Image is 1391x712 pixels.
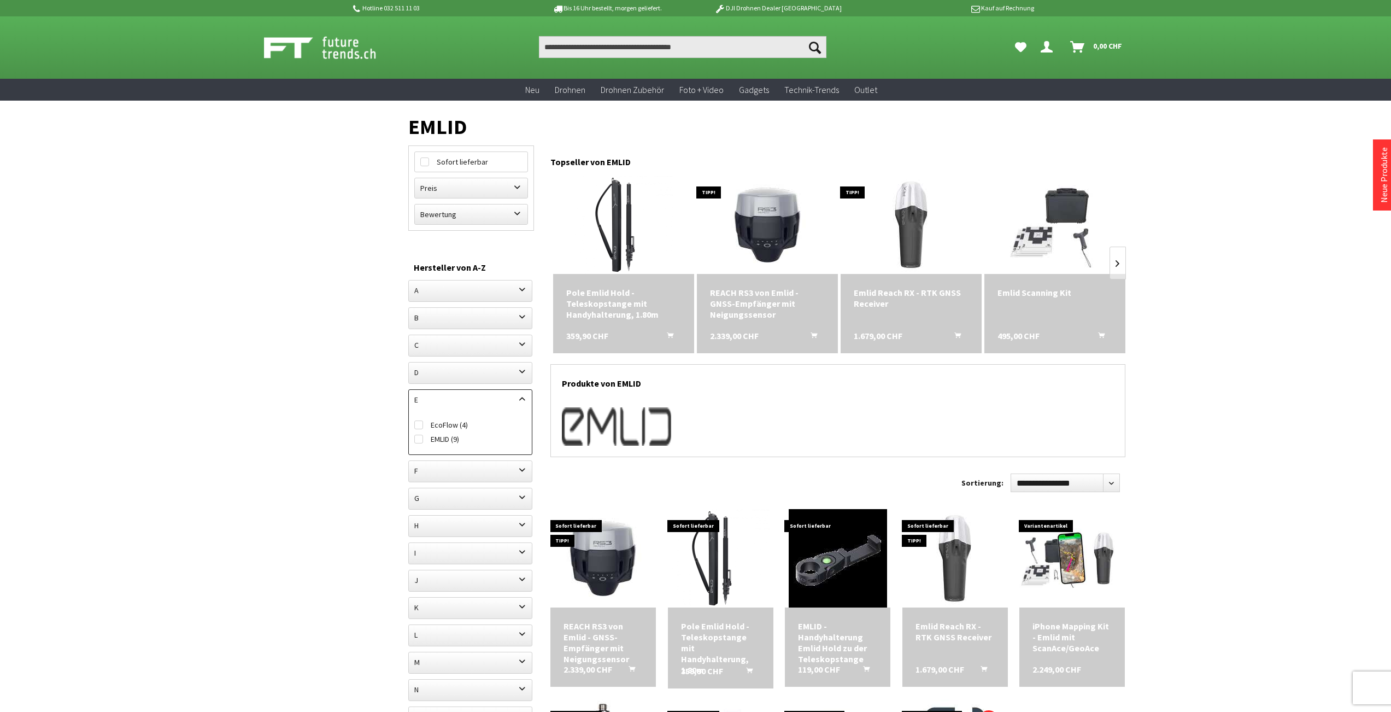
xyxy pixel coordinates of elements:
[562,407,671,446] img: EMLID
[409,461,532,481] label: F
[414,260,529,275] div: Hersteller von A-Z
[409,570,532,590] label: J
[777,79,847,101] a: Technik-Trends
[681,666,723,676] span: 359,90 CHF
[1006,176,1104,274] img: Emlid Scanning Kit
[967,664,994,678] button: In den Warenkorb
[409,652,532,672] label: M
[408,119,1125,135] h1: EMLID
[847,79,885,101] a: Outlet
[784,84,839,95] span: Technik-Trends
[264,34,400,61] img: Shop Futuretrends - zur Startseite wechseln
[997,287,1112,298] div: Emlid Scanning Kit
[351,2,522,15] p: Hotline 032 511 11 03
[941,330,967,345] button: In den Warenkorb
[562,365,1114,396] h1: Produkte von EMLID
[593,79,672,101] a: Drohnen Zubehör
[574,176,673,274] img: Pole Emlid Hold - Teleskopstange mit Handyhalterung, 1.80m
[718,176,817,274] img: REACH RS3 von Emlid - GNSS-Empfänger mit Neigungssensor
[798,621,877,664] a: EMLID - Handyhalterung Emlid Hold zu der Teleskopstange 119,00 CHF In den Warenkorb
[997,287,1112,298] a: Emlid Scanning Kit 495,00 CHF In den Warenkorb
[862,176,960,274] img: Emlid Reach RX - RTK GNSS Receiver
[409,335,532,355] label: C
[415,178,527,198] label: Preis
[518,79,547,101] a: Neu
[601,84,664,95] span: Drohnen Zubehör
[1032,621,1112,653] div: iPhone Mapping Kit - Emlid mit ScanAce/GeoAce
[915,621,995,643] a: Emlid Reach RX - RTK GNSS Receiver 1.679,00 CHF In den Warenkorb
[1036,36,1061,58] a: Dein Konto
[409,516,532,535] label: H
[409,281,532,300] label: A
[671,509,770,608] img: Pole Emlid Hold - Teleskopstange mit Handyhalterung, 1.80m
[415,205,527,224] label: Bewertung
[681,621,760,675] a: Pole Emlid Hold - Teleskopstange mit Handyhalterung, 1.80m 359,90 CHF In den Warenkorb
[692,2,863,15] p: DJI Drohnen Dealer [GEOGRAPHIC_DATA]
[566,287,681,320] div: Pole Emlid Hold - Teleskopstange mit Handyhalterung, 1.80m
[539,36,826,58] input: Produkt, Marke, Kategorie, EAN, Artikelnummer…
[915,664,964,675] span: 1.679,00 CHF
[409,625,532,645] label: L
[854,330,902,341] span: 1.679,00 CHF
[803,36,826,58] button: Suchen
[854,84,877,95] span: Outlet
[1378,147,1389,203] a: Neue Produkte
[733,666,759,680] button: In den Warenkorb
[1032,664,1081,675] span: 2.249,00 CHF
[414,418,527,432] label: EcoFlow (4)
[854,287,969,309] a: Emlid Reach RX - RTK GNSS Receiver 1.679,00 CHF In den Warenkorb
[564,621,643,664] a: REACH RS3 von Emlid - GNSS-Empfänger mit Neigungssensor 2.339,00 CHF In den Warenkorb
[654,330,680,345] button: In den Warenkorb
[409,488,532,508] label: G
[409,363,532,382] label: D
[798,621,877,664] div: EMLID - Handyhalterung Emlid Hold zu der Teleskopstange
[961,474,1003,492] label: Sortierung:
[409,598,532,617] label: K
[615,664,642,678] button: In den Warenkorb
[554,509,652,608] img: REACH RS3 von Emlid - GNSS-Empfänger mit Neigungssensor
[679,84,724,95] span: Foto + Video
[1093,37,1122,55] span: 0,00 CHF
[564,664,612,675] span: 2.339,00 CHF
[564,621,643,664] div: REACH RS3 von Emlid - GNSS-Empfänger mit Neigungssensor
[566,287,681,320] a: Pole Emlid Hold - Teleskopstange mit Handyhalterung, 1.80m 359,90 CHF In den Warenkorb
[555,84,585,95] span: Drohnen
[864,2,1034,15] p: Kauf auf Rechnung
[850,664,876,678] button: In den Warenkorb
[1032,621,1112,653] a: iPhone Mapping Kit - Emlid mit ScanAce/GeoAce 2.249,00 CHF
[915,621,995,643] div: Emlid Reach RX - RTK GNSS Receiver
[1085,330,1111,345] button: In den Warenkorb
[547,79,593,101] a: Drohnen
[798,664,840,675] span: 119,00 CHF
[409,308,532,328] label: B
[550,145,1125,173] div: Topseller von EMLID
[710,287,825,320] div: REACH RS3 von Emlid - GNSS-Empfänger mit Neigungssensor
[1019,528,1125,588] img: iPhone Mapping Kit - Emlid mit ScanAce/GeoAce
[681,621,760,675] div: Pole Emlid Hold - Teleskopstange mit Handyhalterung, 1.80m
[731,79,777,101] a: Gadgets
[525,84,539,95] span: Neu
[789,509,887,608] img: EMLID - Handyhalterung Emlid Hold zu der Teleskopstange
[797,330,824,345] button: In den Warenkorb
[409,543,532,563] label: I
[1009,36,1032,58] a: Meine Favoriten
[522,2,692,15] p: Bis 16 Uhr bestellt, morgen geliefert.
[409,680,532,699] label: N
[409,390,532,410] label: E
[566,330,608,341] span: 359,90 CHF
[672,79,731,101] a: Foto + Video
[414,432,527,446] label: EMLID (9)
[415,152,527,172] label: Sofort lieferbar
[854,287,969,309] div: Emlid Reach RX - RTK GNSS Receiver
[710,330,759,341] span: 2.339,00 CHF
[997,330,1040,341] span: 495,00 CHF
[710,287,825,320] a: REACH RS3 von Emlid - GNSS-Empfänger mit Neigungssensor 2.339,00 CHF In den Warenkorb
[739,84,769,95] span: Gadgets
[906,509,1004,608] img: Emlid Reach RX - RTK GNSS Receiver
[1066,36,1128,58] a: Warenkorb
